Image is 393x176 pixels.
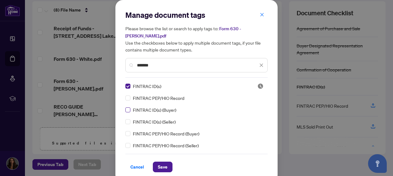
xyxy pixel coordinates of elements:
img: status [257,83,264,89]
span: Cancel [130,162,144,172]
span: FINTRAC PEP/HIO Record [133,95,184,101]
h5: Please browse the list or search to apply tags to: Use the checkboxes below to apply multiple doc... [125,25,268,53]
span: FINTRAC PEP/HIO Record (Seller) [133,142,199,149]
span: Pending Review [257,83,264,89]
span: FINTRAC ID(s) [133,83,161,90]
button: Open asap [368,154,387,173]
button: Save [153,162,172,172]
span: FINTRAC ID(s) (Seller) [133,118,176,125]
h2: Manage document tags [125,10,268,20]
span: close [259,63,264,67]
button: Cancel [125,162,149,172]
span: FINTRAC ID(s) (Buyer) [133,106,176,113]
span: FINTRAC PEP/HIO Record (Buyer) [133,130,199,137]
span: Save [158,162,167,172]
span: close [260,12,264,17]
